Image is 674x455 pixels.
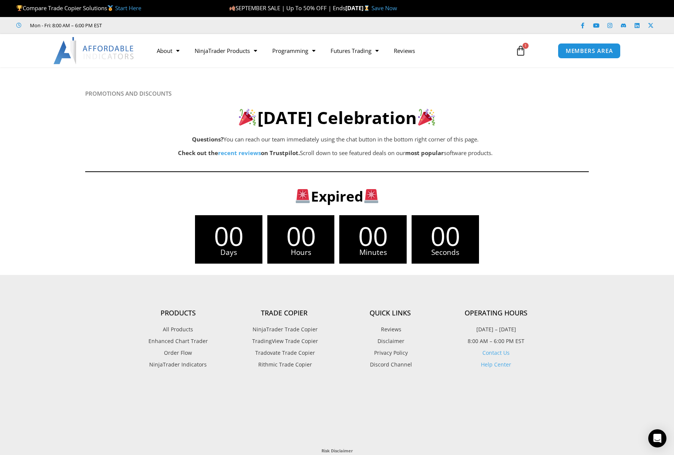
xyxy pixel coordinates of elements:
span: Hours [267,249,335,256]
h2: [DATE] Celebration [85,107,589,129]
p: 8:00 AM – 6:00 PM EST [443,336,549,346]
span: Rithmic Trade Copier [256,360,312,370]
img: 🏆 [17,5,22,11]
span: Discord Channel [368,360,412,370]
a: Privacy Policy [337,348,443,358]
a: Start Here [115,4,141,12]
span: All Products [163,325,193,334]
span: Seconds [412,249,479,256]
span: Minutes [339,249,407,256]
h4: Quick Links [337,309,443,317]
span: Privacy Policy [372,348,408,358]
span: Days [195,249,262,256]
nav: Menu [149,42,507,59]
a: 1 [504,40,537,62]
iframe: Customer reviews powered by Trustpilot [112,22,226,29]
span: 1 [523,43,529,49]
b: most popular [405,149,444,157]
h3: Expired [125,187,549,205]
span: Tradovate Trade Copier [253,348,315,358]
img: ⌛ [364,5,370,11]
span: 00 [412,223,479,249]
img: 🎉 [418,109,435,126]
a: Programming [265,42,323,59]
span: SEPTEMBER SALE | Up To 50% OFF | Ends [229,4,345,12]
div: Open Intercom Messenger [648,429,666,447]
a: Disclaimer [337,336,443,346]
a: Reviews [386,42,423,59]
span: MEMBERS AREA [566,48,613,54]
a: NinjaTrader Indicators [125,360,231,370]
p: Scroll down to see featured deals on our software products. [123,148,548,158]
h4: Trade Copier [231,309,337,317]
strong: Risk Disclaimer [321,448,353,453]
img: 🎉 [239,109,256,126]
span: Mon - Fri: 8:00 AM – 6:00 PM EST [28,21,102,30]
a: Rithmic Trade Copier [231,360,337,370]
h4: Products [125,309,231,317]
a: Reviews [337,325,443,334]
img: 🚨 [296,189,310,203]
a: NinjaTrader Trade Copier [231,325,337,334]
span: Reviews [379,325,401,334]
img: 🍂 [229,5,235,11]
a: Contact Us [482,349,510,356]
img: LogoAI | Affordable Indicators – NinjaTrader [53,37,135,64]
span: Order Flow [164,348,192,358]
a: Enhanced Chart Trader [125,336,231,346]
img: 🚨 [364,189,378,203]
span: NinjaTrader Indicators [149,360,207,370]
b: Questions? [192,135,223,143]
p: [DATE] – [DATE] [443,325,549,334]
p: You can reach our team immediately using the chat button in the bottom right corner of this page. [123,134,548,145]
span: Enhanced Chart Trader [148,336,208,346]
span: 00 [195,223,262,249]
a: recent reviews [218,149,261,157]
a: Discord Channel [337,360,443,370]
span: 00 [339,223,407,249]
span: Disclaimer [376,336,404,346]
span: TradingView Trade Copier [250,336,318,346]
strong: Check out the on Trustpilot. [178,149,300,157]
span: 00 [267,223,335,249]
iframe: Customer reviews powered by Trustpilot [125,387,549,439]
a: About [149,42,187,59]
a: Help Center [481,361,511,368]
strong: [DATE] [345,4,371,12]
img: 🥇 [108,5,113,11]
a: Order Flow [125,348,231,358]
a: Futures Trading [323,42,386,59]
h4: Operating Hours [443,309,549,317]
a: All Products [125,325,231,334]
span: NinjaTrader Trade Copier [251,325,318,334]
a: NinjaTrader Products [187,42,265,59]
a: Tradovate Trade Copier [231,348,337,358]
a: MEMBERS AREA [558,43,621,59]
a: TradingView Trade Copier [231,336,337,346]
h6: PROMOTIONS AND DISCOUNTS [85,90,589,97]
span: Compare Trade Copier Solutions [16,4,141,12]
a: Save Now [371,4,397,12]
